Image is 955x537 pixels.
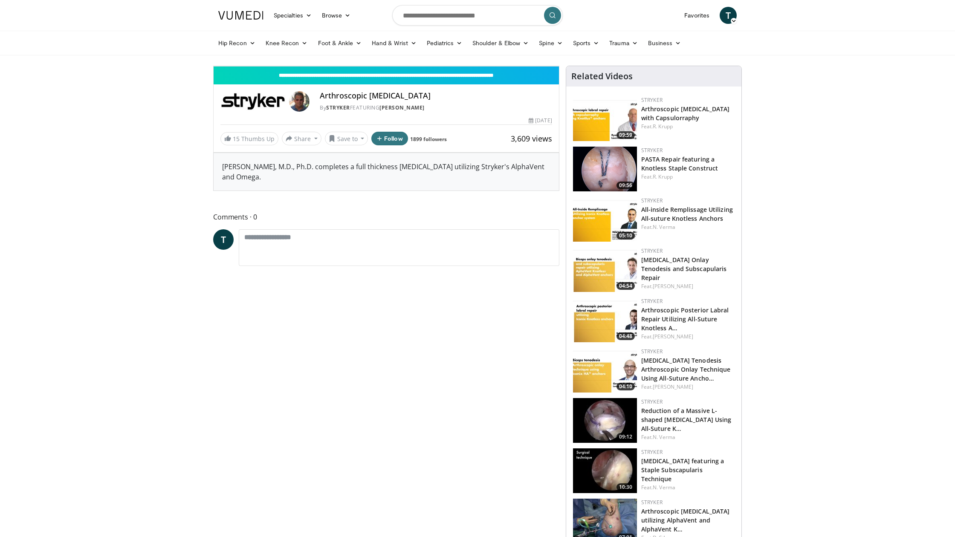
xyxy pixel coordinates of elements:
[641,155,718,172] a: PASTA Repair featuring a Knotless Staple Construct
[616,131,635,139] span: 09:59
[641,173,735,181] div: Feat.
[573,247,637,292] a: 04:54
[571,71,633,81] h4: Related Videos
[641,105,730,122] a: Arthroscopic [MEDICAL_DATA] with Capsulorraphy
[467,35,534,52] a: Shoulder & Elbow
[379,104,425,111] a: [PERSON_NAME]
[641,457,724,483] a: [MEDICAL_DATA] featuring a Staple Subscapularis Technique
[641,96,663,104] a: Stryker
[641,356,731,382] a: [MEDICAL_DATA] Tenodesis Arthroscopic Onlay Technique Using All-Suture Ancho…
[573,247,637,292] img: f0e53f01-d5db-4f12-81ed-ecc49cba6117.150x105_q85_crop-smart_upscale.jpg
[511,133,552,144] span: 3,609 views
[233,135,240,143] span: 15
[641,147,663,154] a: Stryker
[616,433,635,441] span: 09:12
[213,229,234,250] a: T
[573,448,637,493] a: 10:30
[653,123,673,130] a: R. Krupp
[573,297,637,342] img: d2f6a426-04ef-449f-8186-4ca5fc42937c.150x105_q85_crop-smart_upscale.jpg
[289,91,310,112] img: Avatar
[573,348,637,393] a: 04:10
[616,383,635,390] span: 04:10
[573,348,637,393] img: dd3c9599-9b8f-4523-a967-19256dd67964.150x105_q85_crop-smart_upscale.jpg
[326,104,350,111] a: Stryker
[325,132,368,145] button: Save to
[641,283,735,290] div: Feat.
[371,132,408,145] button: Follow
[641,205,733,222] a: All-inside Remplissage Utilizing All-suture Knotless Anchors
[573,398,637,443] a: 09:12
[260,35,313,52] a: Knee Recon
[573,398,637,443] img: 16e0862d-dfc8-4e5d-942e-77f3ecacd95c.150x105_q85_crop-smart_upscale.jpg
[616,232,635,240] span: 05:10
[653,433,675,441] a: N. Verma
[641,448,663,456] a: Stryker
[616,483,635,491] span: 10:30
[641,507,730,533] a: Arthroscopic [MEDICAL_DATA] utilizing AlphaVent and AlphaVent K…
[641,247,663,254] a: Stryker
[641,433,735,441] div: Feat.
[573,197,637,242] img: 0dbaa052-54c8-49be-8279-c70a6c51c0f9.150x105_q85_crop-smart_upscale.jpg
[641,333,735,341] div: Feat.
[641,499,663,506] a: Stryker
[410,136,447,143] a: 1899 followers
[641,256,727,282] a: [MEDICAL_DATA] Onlay Tenodesis and Subscapularis Repair
[320,91,552,101] h4: Arthroscopic [MEDICAL_DATA]
[641,223,735,231] div: Feat.
[573,448,637,493] img: 0c4b1697-a226-48cb-bd9f-86dfa1eb168c.150x105_q85_crop-smart_upscale.jpg
[313,35,367,52] a: Foot & Ankle
[641,383,735,391] div: Feat.
[616,332,635,340] span: 04:48
[720,7,737,24] a: T
[653,173,673,180] a: R. Krupp
[643,35,686,52] a: Business
[422,35,467,52] a: Pediatrics
[568,35,605,52] a: Sports
[218,11,263,20] img: VuMedi Logo
[214,153,559,191] div: [PERSON_NAME], M.D., Ph.D. completes a full thickness [MEDICAL_DATA] utilizing Stryker's AlphaVen...
[679,7,715,24] a: Favorites
[573,96,637,141] a: 09:59
[317,7,356,24] a: Browse
[641,398,663,405] a: Stryker
[653,484,675,491] a: N. Verma
[220,91,286,112] img: Stryker
[573,147,637,191] a: 09:56
[653,283,693,290] a: [PERSON_NAME]
[653,383,693,390] a: [PERSON_NAME]
[641,306,729,332] a: Arthroscopic Posterior Labral Repair Utilizing All-Suture Knotless A…
[653,333,693,340] a: [PERSON_NAME]
[641,297,663,305] a: Stryker
[269,7,317,24] a: Specialties
[616,282,635,290] span: 04:54
[573,197,637,242] a: 05:10
[616,182,635,189] span: 09:56
[214,66,559,66] video-js: Video Player
[220,132,278,145] a: 15 Thumbs Up
[573,96,637,141] img: c8a3b2cc-5bd4-4878-862c-e86fdf4d853b.150x105_q85_crop-smart_upscale.jpg
[392,5,563,26] input: Search topics, interventions
[641,407,732,433] a: Reduction of a Massive L-shaped [MEDICAL_DATA] Using All-Suture K…
[213,211,559,222] span: Comments 0
[282,132,321,145] button: Share
[653,223,675,231] a: N. Verma
[367,35,422,52] a: Hand & Wrist
[320,104,552,112] div: By FEATURING
[213,35,260,52] a: Hip Recon
[604,35,643,52] a: Trauma
[641,197,663,204] a: Stryker
[641,348,663,355] a: Stryker
[641,123,735,130] div: Feat.
[529,117,552,124] div: [DATE]
[573,147,637,191] img: 84acc7eb-cb93-455a-a344-5c35427a46c1.png.150x105_q85_crop-smart_upscale.png
[534,35,567,52] a: Spine
[641,484,735,491] div: Feat.
[573,297,637,342] a: 04:48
